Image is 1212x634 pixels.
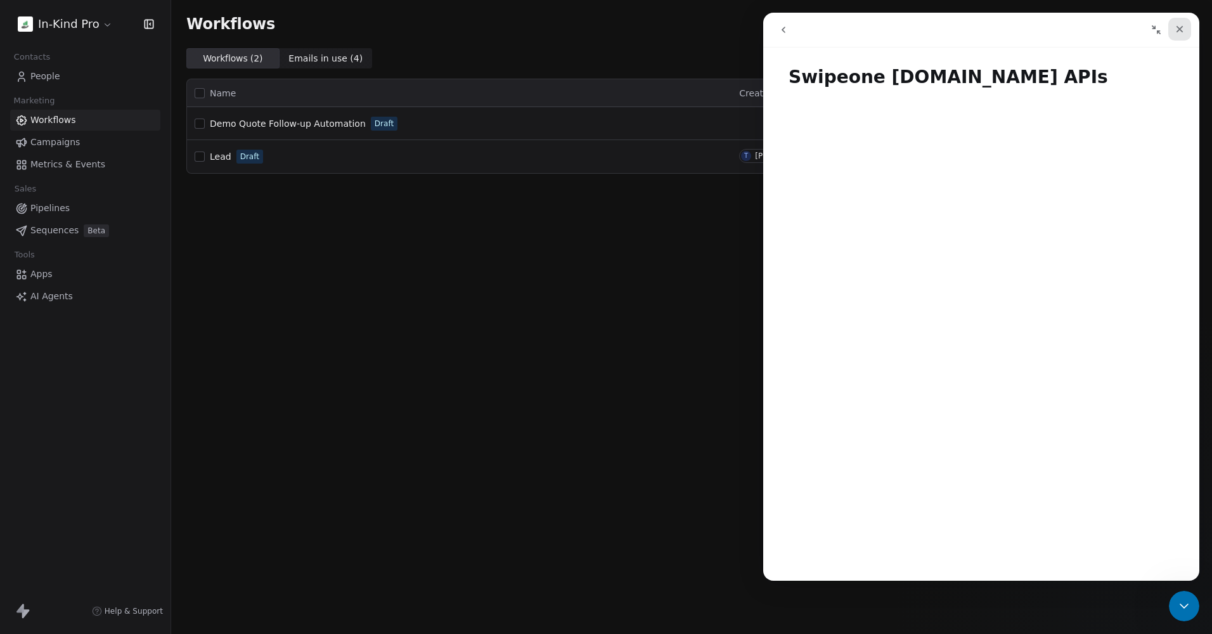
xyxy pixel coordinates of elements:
[30,113,76,127] span: Workflows
[210,87,236,100] span: Name
[92,606,163,616] a: Help & Support
[10,264,160,285] a: Apps
[210,152,231,162] span: Lead
[15,13,115,35] button: In-Kind Pro
[10,286,160,307] a: AI Agents
[30,202,70,215] span: Pipelines
[30,136,80,149] span: Campaigns
[8,91,60,110] span: Marketing
[210,117,366,130] a: Demo Quote Follow-up Automation
[739,88,788,98] span: Created by
[210,119,366,129] span: Demo Quote Follow-up Automation
[84,224,109,237] span: Beta
[30,224,79,237] span: Sequences
[763,13,1199,581] iframe: Intercom live chat
[1169,591,1199,621] iframe: Intercom live chat
[9,179,42,198] span: Sales
[755,152,818,160] div: [PERSON_NAME]
[9,245,40,264] span: Tools
[288,52,363,65] span: Emails in use ( 4 )
[240,151,259,162] span: Draft
[10,198,160,219] a: Pipelines
[30,290,73,303] span: AI Agents
[10,66,160,87] a: People
[744,151,748,161] div: T
[186,15,275,33] span: Workflows
[105,606,163,616] span: Help & Support
[8,48,56,67] span: Contacts
[10,110,160,131] a: Workflows
[30,158,105,171] span: Metrics & Events
[30,268,53,281] span: Apps
[10,220,160,241] a: SequencesBeta
[10,132,160,153] a: Campaigns
[18,16,33,32] img: IKP200x200.png
[38,16,100,32] span: In-Kind Pro
[30,70,60,83] span: People
[10,154,160,175] a: Metrics & Events
[210,150,231,163] a: Lead
[375,118,394,129] span: Draft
